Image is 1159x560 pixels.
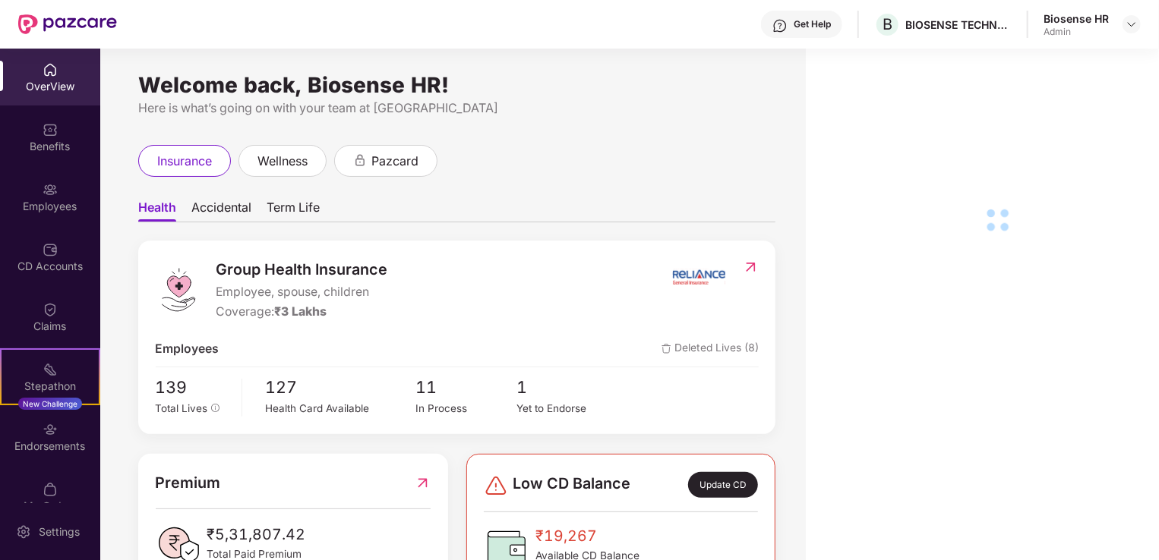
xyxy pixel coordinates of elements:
span: 1 [516,375,617,401]
img: svg+xml;base64,PHN2ZyBpZD0iSG9tZSIgeG1sbnM9Imh0dHA6Ly93d3cudzMub3JnLzIwMDAvc3ZnIiB3aWR0aD0iMjAiIG... [43,62,58,77]
div: Welcome back, Biosense HR! [138,79,775,91]
div: BIOSENSE TECHNOLOGIES PRIVATE LIMITED [905,17,1012,32]
span: B [883,15,892,33]
span: Term Life [267,200,320,222]
span: 11 [415,375,516,401]
img: logo [156,267,201,313]
span: Group Health Insurance [216,258,388,282]
div: Stepathon [2,379,99,394]
span: 127 [265,375,416,401]
span: 139 [156,375,231,401]
span: Low CD Balance [513,472,630,498]
span: info-circle [211,404,220,413]
div: animation [353,153,367,167]
span: Deleted Lives (8) [662,340,759,359]
span: Premium [156,471,221,495]
img: deleteIcon [662,344,671,354]
span: ₹19,267 [535,524,640,548]
div: Update CD [688,472,758,498]
span: Total Lives [156,402,208,414]
img: svg+xml;base64,PHN2ZyB4bWxucz0iaHR0cDovL3d3dy53My5vcmcvMjAwMC9zdmciIHdpZHRoPSIyMSIgaGVpZ2h0PSIyMC... [43,362,58,377]
div: Health Card Available [265,401,416,417]
span: wellness [257,152,308,171]
span: Accidental [191,200,251,222]
span: ₹3 Lakhs [275,304,327,319]
img: RedirectIcon [415,471,431,495]
span: ₹5,31,807.42 [207,523,306,546]
span: Employees [156,340,219,359]
div: In Process [415,401,516,417]
div: New Challenge [18,398,82,410]
div: Get Help [794,18,831,30]
div: Biosense HR [1044,11,1109,26]
img: svg+xml;base64,PHN2ZyBpZD0iRHJvcGRvd24tMzJ4MzIiIHhtbG5zPSJodHRwOi8vd3d3LnczLm9yZy8yMDAwL3N2ZyIgd2... [1126,18,1138,30]
img: svg+xml;base64,PHN2ZyBpZD0iQ2xhaW0iIHhtbG5zPSJodHRwOi8vd3d3LnczLm9yZy8yMDAwL3N2ZyIgd2lkdGg9IjIwIi... [43,302,58,317]
img: svg+xml;base64,PHN2ZyBpZD0iTXlfT3JkZXJzIiBkYXRhLW5hbWU9Ik15IE9yZGVycyIgeG1sbnM9Imh0dHA6Ly93d3cudz... [43,482,58,497]
div: Settings [34,524,84,540]
img: svg+xml;base64,PHN2ZyBpZD0iQ0RfQWNjb3VudHMiIGRhdGEtbmFtZT0iQ0QgQWNjb3VudHMiIHhtbG5zPSJodHRwOi8vd3... [43,242,58,257]
img: svg+xml;base64,PHN2ZyBpZD0iQmVuZWZpdHMiIHhtbG5zPSJodHRwOi8vd3d3LnczLm9yZy8yMDAwL3N2ZyIgd2lkdGg9Ij... [43,122,58,137]
div: Coverage: [216,303,388,322]
img: svg+xml;base64,PHN2ZyBpZD0iRW1wbG95ZWVzIiB4bWxucz0iaHR0cDovL3d3dy53My5vcmcvMjAwMC9zdmciIHdpZHRoPS... [43,182,58,197]
span: pazcard [371,152,418,171]
img: New Pazcare Logo [18,14,117,34]
img: svg+xml;base64,PHN2ZyBpZD0iSGVscC0zMngzMiIgeG1sbnM9Imh0dHA6Ly93d3cudzMub3JnLzIwMDAvc3ZnIiB3aWR0aD... [772,18,788,33]
span: insurance [157,152,212,171]
img: RedirectIcon [743,260,759,275]
div: Yet to Endorse [516,401,617,417]
span: Employee, spouse, children [216,283,388,302]
span: Health [138,200,176,222]
div: Admin [1044,26,1109,38]
img: svg+xml;base64,PHN2ZyBpZD0iRGFuZ2VyLTMyeDMyIiB4bWxucz0iaHR0cDovL3d3dy53My5vcmcvMjAwMC9zdmciIHdpZH... [484,473,508,498]
div: Here is what’s going on with your team at [GEOGRAPHIC_DATA] [138,99,775,118]
img: svg+xml;base64,PHN2ZyBpZD0iU2V0dGluZy0yMHgyMCIgeG1sbnM9Imh0dHA6Ly93d3cudzMub3JnLzIwMDAvc3ZnIiB3aW... [16,524,31,540]
img: insurerIcon [671,258,728,296]
img: svg+xml;base64,PHN2ZyBpZD0iRW5kb3JzZW1lbnRzIiB4bWxucz0iaHR0cDovL3d3dy53My5vcmcvMjAwMC9zdmciIHdpZH... [43,422,58,437]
